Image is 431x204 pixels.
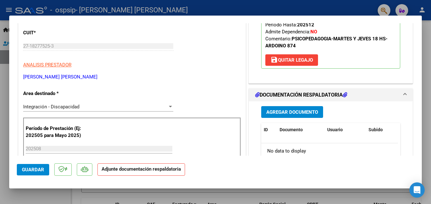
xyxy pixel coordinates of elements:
strong: Adjunte documentación respaldatoria [102,166,181,172]
strong: PSICOPEDAGOGIA-MARTES Y JEVES 18 HS-ARDOINO 874 [265,36,388,49]
button: Quitar Legajo [265,54,318,66]
button: Agregar Documento [261,106,323,118]
span: Agregar Documento [266,109,318,115]
span: Guardar [22,167,44,173]
span: ID [264,127,268,132]
span: ANALISIS PRESTADOR [23,62,71,68]
datatable-header-cell: Documento [277,123,325,137]
button: Guardar [17,164,49,175]
datatable-header-cell: Usuario [325,123,366,137]
span: Usuario [327,127,343,132]
span: Comentario: [265,36,388,49]
span: Documento [280,127,303,132]
span: CUIL: Nombre y Apellido: Período Desde: Período Hasta: Admite Dependencia: [265,1,388,49]
p: CUIT [23,29,89,37]
h1: DOCUMENTACIÓN RESPALDATORIA [255,91,347,99]
div: No data to display [261,143,398,159]
span: Subido [368,127,383,132]
p: [PERSON_NAME] [PERSON_NAME] [23,73,241,81]
span: Quitar Legajo [270,57,313,63]
strong: NO [310,29,317,35]
span: Integración - Discapacidad [23,104,79,110]
p: Período de Prestación (Ej: 202505 para Mayo 2025) [26,125,90,139]
mat-icon: save [270,56,278,64]
datatable-header-cell: Subido [366,123,398,137]
mat-expansion-panel-header: DOCUMENTACIÓN RESPALDATORIA [249,89,413,101]
datatable-header-cell: ID [261,123,277,137]
strong: 202512 [297,22,314,28]
div: Open Intercom Messenger [409,182,425,198]
p: Area destinado * [23,90,89,97]
datatable-header-cell: Acción [398,123,429,137]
